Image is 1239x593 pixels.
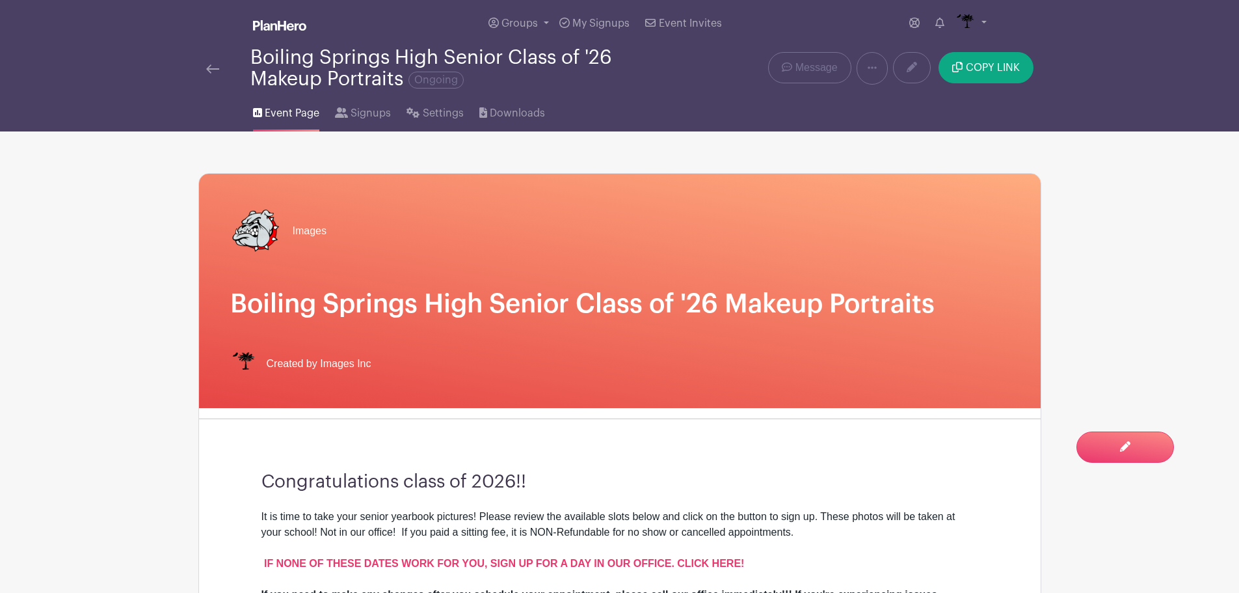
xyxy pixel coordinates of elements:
[768,52,851,83] a: Message
[267,356,371,372] span: Created by Images Inc
[501,18,538,29] span: Groups
[795,60,838,76] span: Message
[230,288,1009,320] h1: Boiling Springs High Senior Class of '26 Makeup Portraits
[955,13,976,34] img: IMAGES%20logo%20transparenT%20PNG%20s.png
[490,105,545,121] span: Downloads
[265,105,319,121] span: Event Page
[264,558,744,569] a: IF NONE OF THESE DATES WORK FOR YOU, SIGN UP FOR A DAY IN OUR OFFICE. CLICK HERE!
[253,20,306,31] img: logo_white-6c42ec7e38ccf1d336a20a19083b03d10ae64f83f12c07503d8b9e83406b4c7d.svg
[351,105,391,121] span: Signups
[253,90,319,131] a: Event Page
[939,52,1033,83] button: COPY LINK
[261,509,978,587] div: It is time to take your senior yearbook pictures! Please review the available slots below and cli...
[423,105,464,121] span: Settings
[572,18,630,29] span: My Signups
[335,90,391,131] a: Signups
[261,471,978,493] h3: Congratulations class of 2026!!
[479,90,545,131] a: Downloads
[230,351,256,377] img: IMAGES%20logo%20transparenT%20PNG%20s.png
[408,72,464,89] span: Ongoing
[230,205,282,257] img: bshs%20transp..png
[406,90,463,131] a: Settings
[966,62,1020,73] span: COPY LINK
[293,223,326,239] span: Images
[206,64,219,74] img: back-arrow-29a5d9b10d5bd6ae65dc969a981735edf675c4d7a1fe02e03b50dbd4ba3cdb55.svg
[659,18,722,29] span: Event Invites
[250,47,672,90] div: Boiling Springs High Senior Class of '26 Makeup Portraits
